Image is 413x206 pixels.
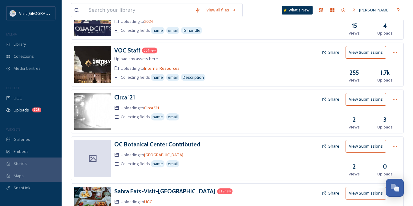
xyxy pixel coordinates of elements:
[142,48,157,53] div: 604 new
[168,114,178,120] span: email
[144,199,152,204] a: UGC
[377,124,393,130] span: Uploads
[74,93,111,130] img: 068ad686-0304-4468-bd98-efe859443867.jpg
[144,105,159,111] a: Circa '21
[6,86,19,90] span: COLLECT
[346,187,386,200] button: View Submissions
[14,149,29,154] span: Embeds
[380,68,390,77] h3: 1.7k
[121,152,183,158] span: Uploading to
[121,105,159,111] span: Uploading to
[32,107,41,112] div: 723
[346,46,389,59] a: View Submissions
[349,77,360,83] span: Views
[377,77,393,83] span: Uploads
[6,32,17,36] span: MEDIA
[319,46,342,58] button: Share
[121,114,150,120] span: Collecting fields
[144,19,153,24] a: 2024
[14,53,34,59] span: Collections
[14,65,41,71] span: Media Centres
[183,74,204,80] span: Description
[152,27,163,33] span: name
[350,68,359,77] h3: 255
[346,140,386,153] button: View Submissions
[114,46,140,55] a: VQC Staff
[346,187,389,200] a: View Submissions
[383,115,387,124] h3: 3
[168,27,178,33] span: email
[74,46,111,83] img: 2d444bcc-1b60-4a37-ac23-443de6832f8b.jpg
[10,10,16,16] img: QCCVB_VISIT_vert_logo_4c_tagline_122019.svg
[183,27,200,33] span: IG handle
[168,161,178,167] span: email
[353,162,356,171] h3: 2
[14,185,30,191] span: SnapLink
[152,114,163,120] span: name
[114,187,216,196] a: Sabra Eats-Visit-[GEOGRAPHIC_DATA]
[349,171,360,177] span: Views
[144,65,180,71] a: Internal Resources
[121,27,150,33] span: Collecting fields
[121,74,150,80] span: Collecting fields
[14,41,26,47] span: Library
[346,140,389,153] a: View Submissions
[346,93,386,106] button: View Submissions
[152,74,163,80] span: name
[121,161,150,167] span: Collecting fields
[121,199,152,205] span: Uploading to
[377,171,393,177] span: Uploads
[319,93,342,105] button: Share
[349,4,393,16] a: [PERSON_NAME]
[217,188,233,194] div: 119 new
[114,47,140,54] h3: VQC Staff
[121,19,153,24] span: Uploading to
[114,140,200,149] a: QC Botanical Center Contributed
[359,7,390,13] span: [PERSON_NAME]
[121,65,180,71] span: Uploading to
[346,46,386,59] button: View Submissions
[14,95,22,101] span: UGC
[168,74,178,80] span: email
[14,161,27,166] span: Stories
[386,179,404,197] button: Open Chat
[349,124,360,130] span: Views
[14,173,24,179] span: Maps
[114,187,216,195] h3: Sabra Eats-Visit-[GEOGRAPHIC_DATA]
[352,21,357,30] h3: 15
[383,162,387,171] h3: 0
[319,140,342,152] button: Share
[114,56,158,61] span: Upload any assets here
[152,161,163,167] span: name
[19,10,67,16] span: Visit [GEOGRAPHIC_DATA]
[346,93,389,106] a: View Submissions
[14,137,30,142] span: Galleries
[144,152,183,158] a: [GEOGRAPHIC_DATA]
[349,30,360,36] span: Views
[383,21,387,30] h3: 4
[85,3,192,17] input: Search your library
[6,127,20,132] span: WIDGETS
[203,4,239,16] a: View all files
[114,141,200,148] h3: QC Botanical Center Contributed
[319,187,342,199] button: Share
[353,115,356,124] h3: 2
[14,107,29,113] span: Uploads
[114,93,135,102] a: Circa '21
[377,30,393,36] span: Uploads
[282,6,313,15] a: What's New
[114,94,135,101] h3: Circa '21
